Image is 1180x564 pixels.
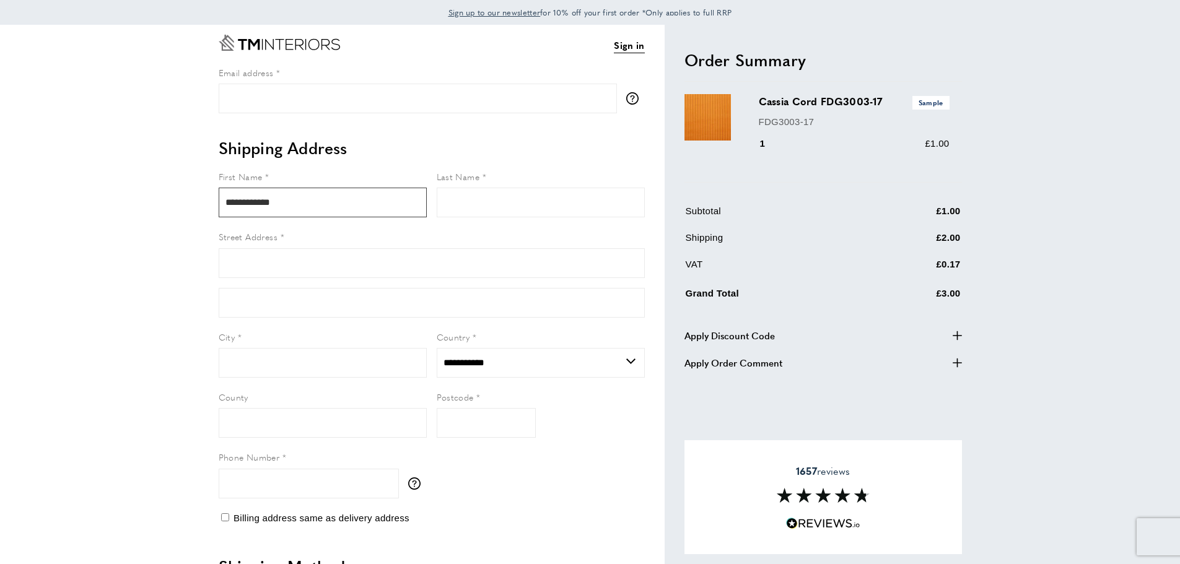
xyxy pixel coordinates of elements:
img: Cassia Cord FDG3003-17 [684,94,731,141]
span: First Name [219,170,263,183]
strong: 1657 [796,464,817,478]
span: Country [437,331,470,343]
span: for 10% off your first order *Only applies to full RRP [448,7,732,18]
span: Last Name [437,170,480,183]
div: 1 [759,136,783,151]
button: More information [408,477,427,490]
a: Sign up to our newsletter [448,6,541,19]
td: £0.17 [875,257,961,281]
span: Sample [912,96,950,109]
button: More information [626,92,645,105]
a: Sign in [614,38,644,53]
span: reviews [796,465,850,477]
span: £1.00 [925,138,949,149]
td: £3.00 [875,284,961,310]
td: £1.00 [875,204,961,228]
p: FDG3003-17 [759,115,950,129]
span: Sign up to our newsletter [448,7,541,18]
td: VAT [686,257,874,281]
h3: Cassia Cord FDG3003-17 [759,94,950,109]
span: Apply Discount Code [684,328,775,343]
a: Go to Home page [219,35,340,51]
span: County [219,391,248,403]
span: City [219,331,235,343]
span: Apply Order Comment [684,355,782,370]
h2: Shipping Address [219,137,645,159]
span: Email address [219,66,274,79]
td: £2.00 [875,230,961,254]
span: Street Address [219,230,278,243]
img: Reviews section [777,488,870,503]
span: Postcode [437,391,474,403]
td: Grand Total [686,284,874,310]
td: Shipping [686,230,874,254]
td: Subtotal [686,204,874,228]
input: Billing address same as delivery address [221,513,229,521]
h2: Order Summary [684,49,962,71]
span: Phone Number [219,451,280,463]
span: Billing address same as delivery address [234,513,409,523]
img: Reviews.io 5 stars [786,518,860,529]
